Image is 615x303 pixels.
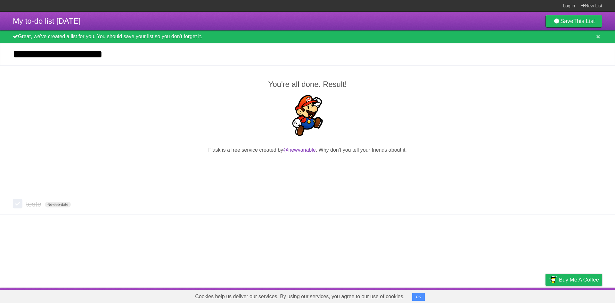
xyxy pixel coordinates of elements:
[481,289,507,301] a: Developers
[13,199,22,208] label: Done
[515,289,529,301] a: Terms
[26,200,43,208] span: teste
[545,15,602,28] a: SaveThis List
[283,147,316,153] a: @newvariable
[412,293,425,301] button: OK
[559,274,599,285] span: Buy me a coffee
[287,95,328,136] img: Super Mario
[45,202,71,207] span: No due date
[573,18,595,24] b: This List
[13,146,602,154] p: Flask is a free service created by . Why don't you tell your friends about it.
[562,289,602,301] a: Suggest a feature
[537,289,554,301] a: Privacy
[549,274,557,285] img: Buy me a coffee
[460,289,474,301] a: About
[13,79,602,90] h2: You're all done. Result!
[296,162,319,171] iframe: X Post Button
[189,290,411,303] span: Cookies help us deliver our services. By using our services, you agree to our use of cookies.
[13,17,81,25] span: My to-do list [DATE]
[545,274,602,286] a: Buy me a coffee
